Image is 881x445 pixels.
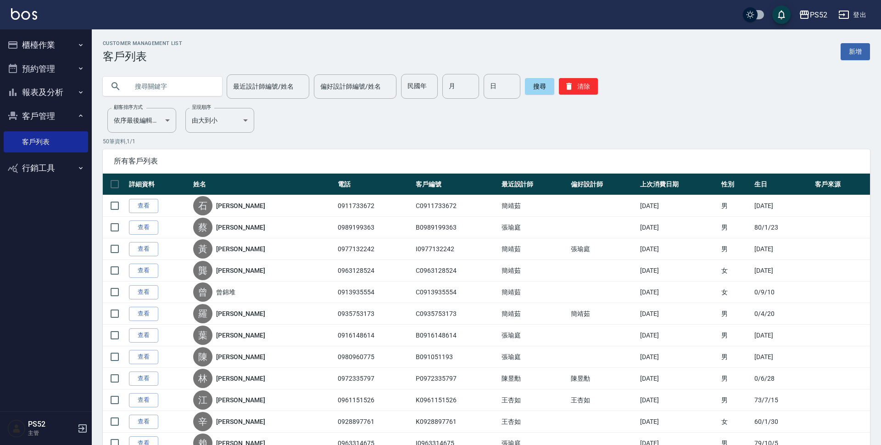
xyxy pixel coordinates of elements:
td: 張瑜庭 [499,346,569,368]
a: 客戶列表 [4,131,88,152]
a: [PERSON_NAME] [216,417,265,426]
img: Person [7,419,26,438]
td: 張瑜庭 [569,238,638,260]
td: [DATE] [752,260,813,282]
td: [DATE] [638,260,719,282]
td: 0/6/28 [752,368,813,389]
td: K0928897761 [413,411,499,433]
td: [DATE] [638,325,719,346]
a: 查看 [129,199,158,213]
a: [PERSON_NAME] [216,331,265,340]
button: 搜尋 [525,78,554,95]
td: C0935753173 [413,303,499,325]
td: [DATE] [638,368,719,389]
td: [DATE] [638,238,719,260]
div: 江 [193,390,212,410]
div: 林 [193,369,212,388]
a: 查看 [129,264,158,278]
td: 0913935554 [335,282,413,303]
td: 男 [719,303,752,325]
td: 0928897761 [335,411,413,433]
td: 男 [719,238,752,260]
td: 男 [719,217,752,238]
a: 查看 [129,393,158,407]
td: 80/1/23 [752,217,813,238]
td: 簡靖茹 [499,238,569,260]
button: 清除 [559,78,598,95]
td: 女 [719,411,752,433]
p: 50 筆資料, 1 / 1 [103,137,870,146]
td: [DATE] [638,303,719,325]
div: 葉 [193,326,212,345]
a: 查看 [129,350,158,364]
div: 辛 [193,412,212,431]
a: [PERSON_NAME] [216,266,265,275]
td: 0/9/10 [752,282,813,303]
label: 顧客排序方式 [114,104,143,111]
td: [DATE] [638,217,719,238]
a: 查看 [129,415,158,429]
label: 呈現順序 [192,104,211,111]
a: 查看 [129,285,158,299]
a: [PERSON_NAME] [216,352,265,361]
p: 主管 [28,429,75,437]
td: C0913935554 [413,282,499,303]
td: [DATE] [752,325,813,346]
a: [PERSON_NAME] [216,223,265,232]
div: 黃 [193,239,212,259]
th: 電話 [335,174,413,195]
td: 0961151526 [335,389,413,411]
div: 羅 [193,304,212,323]
td: 0935753173 [335,303,413,325]
td: K0961151526 [413,389,499,411]
td: 73/7/15 [752,389,813,411]
td: B0916148614 [413,325,499,346]
a: 曾錦堆 [216,287,235,297]
a: 查看 [129,220,158,235]
td: [DATE] [638,282,719,303]
td: 王杏如 [569,389,638,411]
td: [DATE] [752,238,813,260]
td: 女 [719,260,752,282]
td: B091051193 [413,346,499,368]
button: 行銷工具 [4,156,88,180]
td: 簡靖茹 [569,303,638,325]
div: PS52 [810,9,827,21]
td: [DATE] [752,346,813,368]
a: [PERSON_NAME] [216,201,265,210]
td: 陳昱勳 [569,368,638,389]
td: 張瑜庭 [499,217,569,238]
button: 預約管理 [4,57,88,81]
th: 客戶編號 [413,174,499,195]
div: 曾 [193,282,212,302]
td: 王杏如 [499,389,569,411]
button: 客戶管理 [4,104,88,128]
h5: PS52 [28,420,75,429]
td: [DATE] [638,389,719,411]
td: 陳昱勳 [499,368,569,389]
td: C0963128524 [413,260,499,282]
td: C0911733672 [413,195,499,217]
th: 生日 [752,174,813,195]
a: [PERSON_NAME] [216,309,265,318]
div: 龔 [193,261,212,280]
button: save [772,6,791,24]
td: 0911733672 [335,195,413,217]
th: 最近設計師 [499,174,569,195]
th: 客戶來源 [813,174,870,195]
td: [DATE] [638,195,719,217]
th: 詳細資料 [127,174,191,195]
h3: 客戶列表 [103,50,182,63]
button: 登出 [835,6,870,23]
button: PS52 [795,6,831,24]
td: [DATE] [752,195,813,217]
th: 性別 [719,174,752,195]
td: B0989199363 [413,217,499,238]
div: 蔡 [193,218,212,237]
th: 上次消費日期 [638,174,719,195]
a: [PERSON_NAME] [216,244,265,253]
a: 查看 [129,307,158,321]
a: 查看 [129,242,158,256]
td: 0/4/20 [752,303,813,325]
span: 所有客戶列表 [114,157,859,166]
